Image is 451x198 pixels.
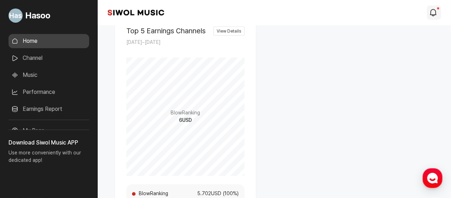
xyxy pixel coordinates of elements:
[91,139,136,157] a: Settings
[8,138,89,147] h3: Download Siwol Music APP
[47,139,91,157] a: Messages
[427,6,441,20] a: modal.notifications
[171,109,200,117] span: BlowRanking
[8,85,89,99] a: Performance
[179,117,192,124] span: 6 USD
[222,190,239,198] span: ( 100 %)
[8,6,89,26] a: Go to My Profile
[213,27,245,36] a: View Details
[8,51,89,65] a: Channel
[8,102,89,116] a: Earnings Report
[59,150,80,156] span: Messages
[105,150,122,155] span: Settings
[138,190,188,198] span: BlowRanking
[188,190,222,198] span: 5.702 USD
[8,68,89,82] a: Music
[25,9,50,22] span: Hasoo
[8,147,89,170] p: Use more conveniently with our dedicated app!
[2,139,47,157] a: Home
[126,27,206,35] h2: Top 5 Earnings Channels
[8,34,89,48] a: Home
[18,150,30,155] span: Home
[126,39,160,45] span: [DATE] ~ [DATE]
[8,124,89,138] a: My Page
